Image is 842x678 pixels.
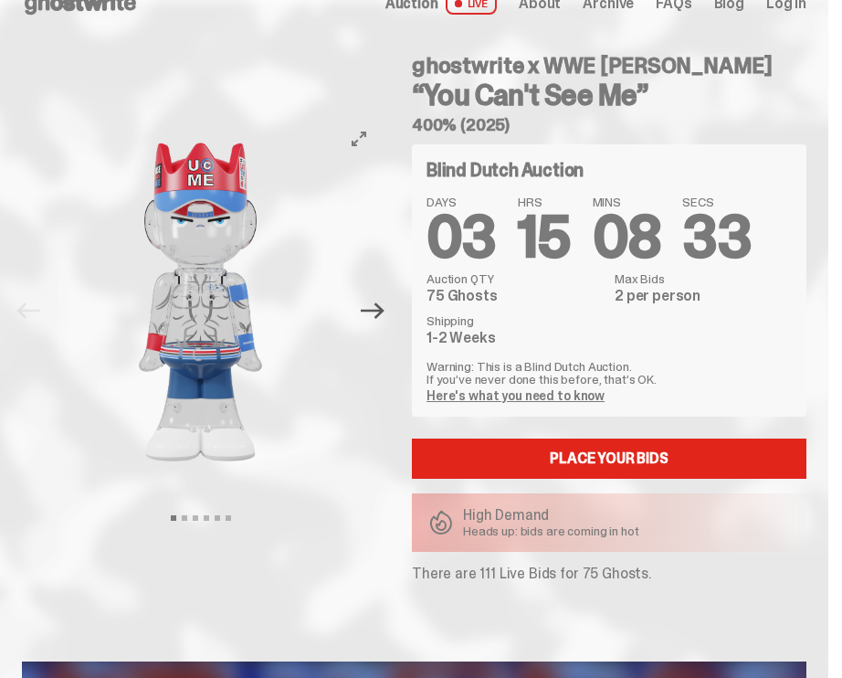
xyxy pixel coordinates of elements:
button: View slide 5 [215,515,220,521]
span: 15 [518,199,571,275]
a: Here's what you need to know [426,387,605,404]
button: View slide 4 [204,515,209,521]
dd: 1-2 Weeks [426,331,604,345]
span: DAYS [426,196,496,208]
a: Place your Bids [412,439,806,479]
span: HRS [518,196,571,208]
span: 33 [682,199,751,275]
button: View slide 3 [193,515,198,521]
p: High Demand [463,508,639,523]
button: View slide 6 [226,515,231,521]
h4: ghostwrite x WWE [PERSON_NAME] [412,55,806,77]
span: MINS [593,196,661,208]
h3: “You Can't See Me” [412,80,806,110]
p: Heads up: bids are coming in hot [463,524,639,537]
span: 08 [593,199,661,275]
h5: 400% (2025) [412,117,806,133]
button: View slide 1 [171,515,176,521]
img: John_Cena_Hero_1.png [54,119,347,485]
dd: 2 per person [615,289,792,303]
span: 03 [426,199,496,275]
button: View slide 2 [182,515,187,521]
h4: Blind Dutch Auction [426,161,584,179]
button: View full-screen [348,128,370,150]
p: Warning: This is a Blind Dutch Auction. If you’ve never done this before, that’s OK. [426,360,792,386]
p: There are 111 Live Bids for 75 Ghosts. [412,567,806,581]
dd: 75 Ghosts [426,289,604,303]
dt: Max Bids [615,272,792,285]
dt: Auction QTY [426,272,604,285]
dt: Shipping [426,314,604,327]
span: SECS [682,196,751,208]
button: Next [353,291,393,331]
